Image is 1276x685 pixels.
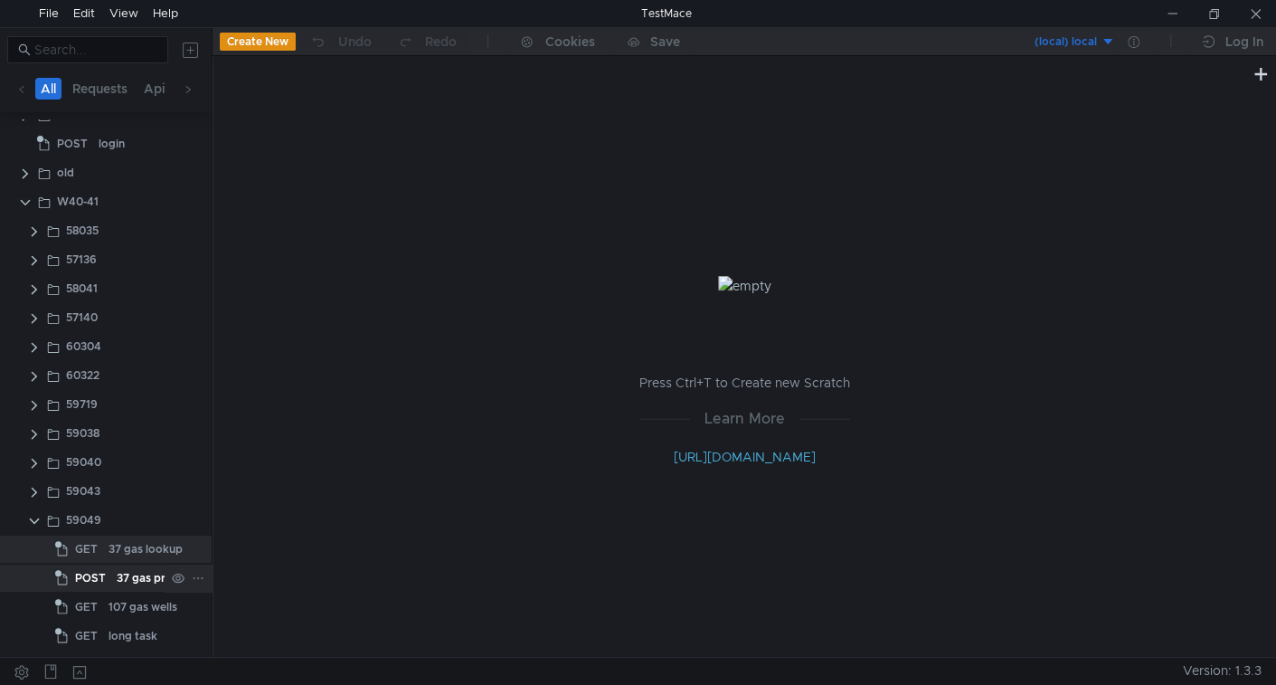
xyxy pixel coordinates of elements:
[690,407,799,430] span: Learn More
[99,130,125,157] div: login
[109,623,157,650] div: long task
[1035,33,1097,51] div: (local) local
[66,333,101,360] div: 60304
[66,420,99,447] div: 59038
[35,78,61,100] button: All
[425,31,457,52] div: Redo
[109,536,183,563] div: 37 gas lookup
[545,31,595,52] div: Cookies
[66,478,100,505] div: 59043
[67,78,133,100] button: Requests
[75,623,98,650] span: GET
[338,31,372,52] div: Undo
[57,159,74,186] div: old
[989,27,1115,56] button: (local) local
[639,372,850,394] p: Press Ctrl+T to Create new Scratch
[718,276,771,296] img: empty
[66,362,99,389] div: 60322
[138,78,171,100] button: Api
[674,449,816,465] a: [URL][DOMAIN_NAME]
[1225,31,1263,52] div: Log In
[220,33,296,51] button: Create New
[296,28,384,55] button: Undo
[34,40,157,60] input: Search...
[66,391,98,418] div: 59719
[66,507,101,534] div: 59049
[66,217,99,244] div: 58035
[384,28,469,55] button: Redo
[66,449,101,476] div: 59040
[57,130,88,157] span: POST
[650,35,680,48] div: Save
[109,594,177,621] div: 107 gas wells
[1183,658,1262,684] span: Version: 1.3.3
[75,594,98,621] span: GET
[57,188,99,215] div: W40-41
[75,536,98,563] span: GET
[66,246,97,273] div: 57136
[66,304,98,331] div: 57140
[66,275,98,302] div: 58041
[117,565,196,592] div: 37 gas prepare
[75,565,106,592] span: POST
